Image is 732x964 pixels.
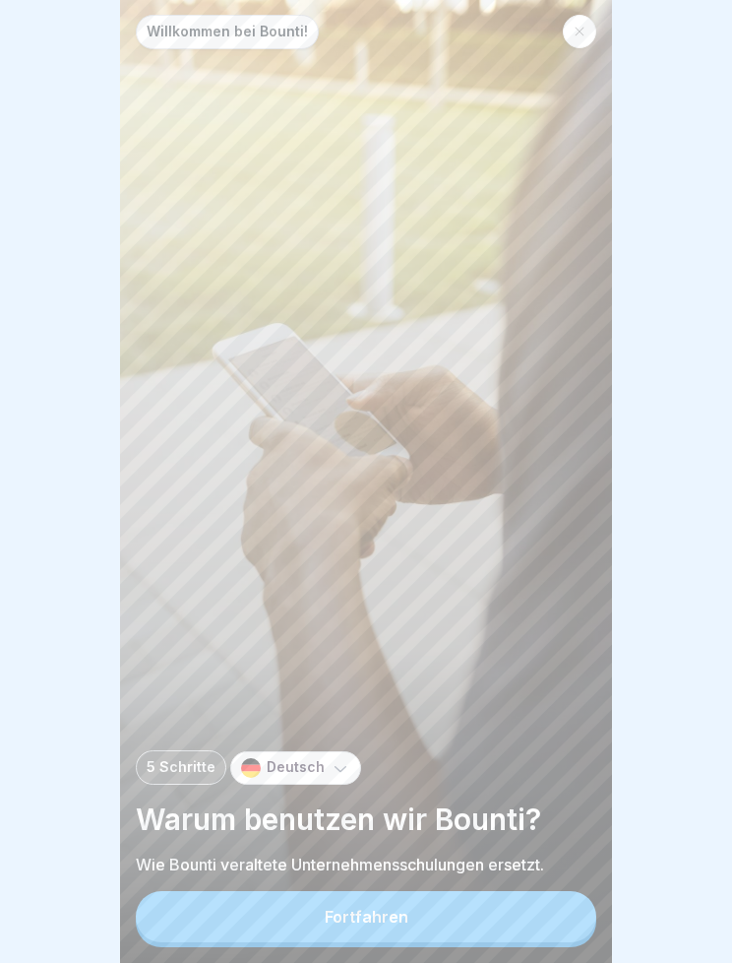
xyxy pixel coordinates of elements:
[325,909,408,927] div: Fortfahren
[147,25,308,41] p: Willkommen bei Bounti!
[241,759,261,779] img: de.svg
[136,892,596,943] button: Fortfahren
[136,802,596,839] p: Warum benutzen wir Bounti?
[147,760,215,777] p: 5 Schritte
[267,760,325,777] p: Deutsch
[136,855,596,876] p: Wie Bounti veraltete Unternehmensschulungen ersetzt.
